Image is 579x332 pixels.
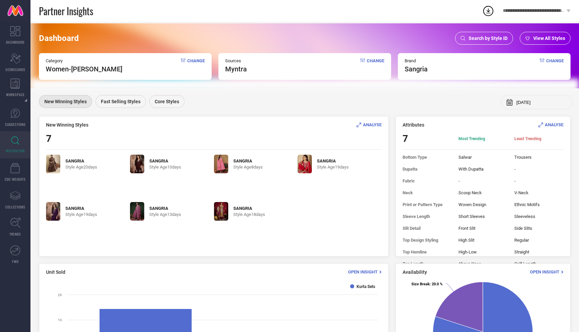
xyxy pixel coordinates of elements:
[458,261,508,266] span: Above Knee
[482,5,494,17] div: Open download list
[5,67,25,72] span: SCORECARDS
[65,158,97,163] span: SANGRIA
[149,206,181,211] span: SANGRIA
[58,318,62,322] text: 1K
[39,34,79,43] span: Dashboard
[155,99,179,104] span: Core Styles
[149,158,181,163] span: SANGRIA
[367,58,384,73] span: Change
[65,164,97,170] span: Style Age 20 days
[39,4,93,18] span: Partner Insights
[546,58,564,73] span: Change
[6,92,25,97] span: WORKSPACE
[405,58,428,63] span: Brand
[538,121,563,128] div: Analyse
[514,190,563,195] span: V-Neck
[65,212,97,217] span: Style Age 19 days
[12,259,19,264] span: FWD
[348,269,378,274] span: Open Insight
[317,158,349,163] span: SANGRIA
[458,167,508,172] span: With Dupatta
[403,122,424,128] span: Attributes
[5,122,26,127] span: SUGGESTIONS
[514,167,563,172] span: -
[458,226,508,231] span: Front Slit
[514,226,563,231] span: Side Slits
[46,65,122,73] span: Women-[PERSON_NAME]
[58,293,62,297] text: 2K
[6,40,24,45] span: DASHBOARD
[5,204,25,209] span: COLLECTIONS
[44,99,87,104] span: New Winning Styles
[403,249,452,254] span: Top Hemline
[149,164,181,170] span: Style Age 10 days
[363,122,382,127] span: ANALYSE
[514,178,563,183] span: -
[514,261,563,266] span: Calf Length
[411,282,443,286] text: : 20.0 %
[458,190,508,195] span: Scoop Neck
[101,99,141,104] span: Fast Selling Styles
[214,202,228,221] img: xdV96ZVy_3e108e0ce80e43d884b2ed1d40d9fd6d.jpg
[46,155,60,173] img: lmON69zd_476df88938084b7c8d7c765026d80a90.jpg
[5,177,26,182] span: CDC INSIGHTS
[403,155,452,160] span: Bottom Type
[46,58,122,63] span: Category
[46,269,65,275] span: Unit Sold
[403,178,452,183] span: Fabric
[6,148,25,153] span: INSPIRATION
[516,100,567,105] input: Select month
[458,214,508,219] span: Short Sleeves
[187,58,205,73] span: Change
[458,249,508,254] span: High-Low
[514,202,563,207] span: Ethnic Motifs
[233,158,263,163] span: SANGRIA
[533,36,565,41] span: View All Styles
[9,231,21,237] span: TRENDS
[458,136,508,141] span: Most Trending
[403,167,452,172] span: Dupatta
[130,155,144,173] img: FWvV25ih_23e8a5d88b1f4e999aefd3a770cae063.jpg
[545,122,563,127] span: ANALYSE
[298,155,312,173] img: PFsbuuRU_69632decb5d14a8dbe25b7a1f2f1199d.jpg
[46,202,60,221] img: Jdl9lG8l_926a6900750c4c5a8fe51f54ec9117ea.jpg
[46,122,88,128] span: New Winning Styles
[65,206,97,211] span: SANGRIA
[403,269,427,275] span: Availability
[149,212,181,217] span: Style Age 13 days
[403,214,452,219] span: Sleeve Length
[403,226,452,231] span: Slit Detail
[233,212,265,217] span: Style Age 18 days
[357,284,375,289] text: Kurta Sets
[514,136,563,141] span: Least Trending
[530,269,559,274] span: Open Insight
[514,155,563,160] span: Trousers
[46,133,51,144] span: 7
[411,282,430,286] tspan: Size Break
[514,249,563,254] span: Straight
[225,58,247,63] span: Sources
[458,155,508,160] span: Salwar
[469,36,508,41] span: Search by Style ID
[403,202,452,207] span: Print or Pattern Type
[405,65,428,73] span: sangria
[403,261,452,266] span: Top Length
[458,202,508,207] span: Woven Design
[214,155,228,173] img: N5AqAV3y_9eb20ea38d6d4ca5894bc1ee5082f4e7.jpg
[458,238,508,243] span: High Slit
[514,214,563,219] span: Sleeveless
[403,190,452,195] span: Neck
[233,206,265,211] span: SANGRIA
[403,133,452,144] span: 7
[225,65,247,73] span: myntra
[348,269,382,275] div: Open Insight
[403,238,452,243] span: Top Design Styling
[530,269,563,275] div: Open Insight
[458,178,508,183] span: -
[357,121,382,128] div: Analyse
[317,164,349,170] span: Style Age 19 days
[233,164,263,170] span: Style Age 8 days
[130,202,144,221] img: 5XOp6yMC_5a038242ef6445aa85e04ca7a73f78c9.jpg
[514,238,563,243] span: Regular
